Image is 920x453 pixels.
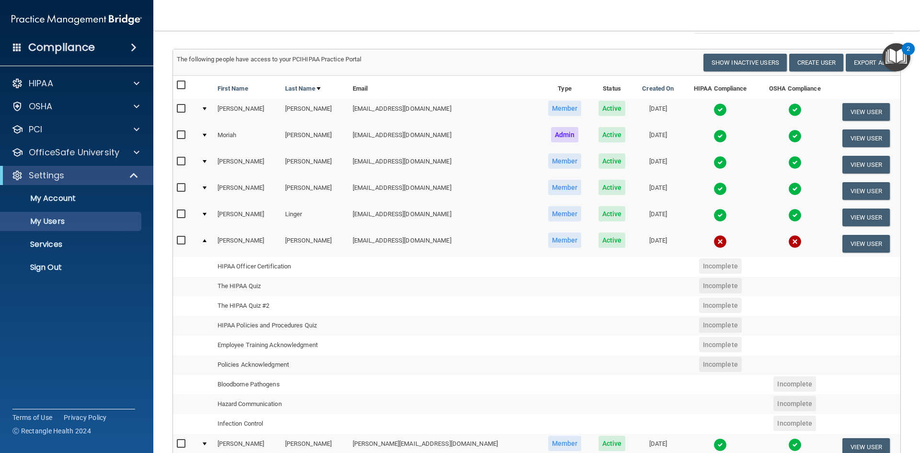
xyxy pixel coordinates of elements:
[548,232,582,248] span: Member
[842,129,890,147] button: View User
[842,103,890,121] button: View User
[214,125,281,151] td: Moriah
[773,416,816,431] span: Incomplete
[642,83,674,94] a: Created On
[842,156,890,174] button: View User
[6,194,137,203] p: My Account
[281,99,349,125] td: [PERSON_NAME]
[29,147,119,158] p: OfficeSafe University
[598,101,626,116] span: Active
[633,178,682,204] td: [DATE]
[11,78,139,89] a: HIPAA
[633,99,682,125] td: [DATE]
[6,240,137,249] p: Services
[598,436,626,451] span: Active
[29,124,42,135] p: PCI
[548,180,582,195] span: Member
[29,101,53,112] p: OSHA
[349,125,539,151] td: [EMAIL_ADDRESS][DOMAIN_NAME]
[633,125,682,151] td: [DATE]
[214,296,349,316] td: The HIPAA Quiz #2
[218,83,248,94] a: First Name
[214,257,349,277] td: HIPAA Officer Certification
[758,76,832,99] th: OSHA Compliance
[907,49,910,61] div: 2
[713,438,727,452] img: tick.e7d51cea.svg
[11,10,142,29] img: PMB logo
[214,375,349,395] td: Bloodborne Pathogens
[598,206,626,221] span: Active
[214,395,349,414] td: Hazard Communication
[214,151,281,178] td: [PERSON_NAME]
[349,151,539,178] td: [EMAIL_ADDRESS][DOMAIN_NAME]
[633,151,682,178] td: [DATE]
[713,182,727,196] img: tick.e7d51cea.svg
[29,170,64,181] p: Settings
[789,54,843,71] button: Create User
[12,426,91,436] span: Ⓒ Rectangle Health 2024
[548,206,582,221] span: Member
[177,56,362,63] span: The following people have access to your PCIHIPAA Practice Portal
[349,204,539,231] td: [EMAIL_ADDRESS][DOMAIN_NAME]
[699,278,742,293] span: Incomplete
[788,209,802,222] img: tick.e7d51cea.svg
[214,414,349,434] td: Infection Control
[548,436,582,451] span: Member
[281,204,349,231] td: Linger
[713,129,727,143] img: tick.e7d51cea.svg
[842,235,890,253] button: View User
[598,153,626,169] span: Active
[699,317,742,333] span: Incomplete
[551,127,579,142] span: Admin
[11,101,139,112] a: OSHA
[788,182,802,196] img: tick.e7d51cea.svg
[699,298,742,313] span: Incomplete
[214,99,281,125] td: [PERSON_NAME]
[598,232,626,248] span: Active
[598,127,626,142] span: Active
[590,76,633,99] th: Status
[682,76,758,99] th: HIPAA Compliance
[28,41,95,54] h4: Compliance
[214,355,349,375] td: Policies Acknowledgment
[214,178,281,204] td: [PERSON_NAME]
[349,99,539,125] td: [EMAIL_ADDRESS][DOMAIN_NAME]
[633,231,682,256] td: [DATE]
[349,76,539,99] th: Email
[214,231,281,256] td: [PERSON_NAME]
[349,231,539,256] td: [EMAIL_ADDRESS][DOMAIN_NAME]
[882,43,910,71] button: Open Resource Center, 2 new notifications
[281,178,349,204] td: [PERSON_NAME]
[846,54,897,71] a: Export All
[713,209,727,222] img: tick.e7d51cea.svg
[539,76,590,99] th: Type
[788,235,802,248] img: cross.ca9f0e7f.svg
[699,357,742,372] span: Incomplete
[773,396,816,411] span: Incomplete
[64,413,107,422] a: Privacy Policy
[281,151,349,178] td: [PERSON_NAME]
[699,258,742,274] span: Incomplete
[6,217,137,226] p: My Users
[788,103,802,116] img: tick.e7d51cea.svg
[214,316,349,336] td: HIPAA Policies and Procedures Quiz
[214,277,349,296] td: The HIPAA Quiz
[842,209,890,226] button: View User
[11,170,139,181] a: Settings
[548,101,582,116] span: Member
[598,180,626,195] span: Active
[11,147,139,158] a: OfficeSafe University
[699,337,742,352] span: Incomplete
[773,376,816,392] span: Incomplete
[548,153,582,169] span: Member
[214,336,349,355] td: Employee Training Acknowledgment
[633,204,682,231] td: [DATE]
[285,83,321,94] a: Last Name
[788,129,802,143] img: tick.e7d51cea.svg
[713,103,727,116] img: tick.e7d51cea.svg
[703,54,787,71] button: Show Inactive Users
[281,231,349,256] td: [PERSON_NAME]
[29,78,53,89] p: HIPAA
[788,156,802,169] img: tick.e7d51cea.svg
[11,124,139,135] a: PCI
